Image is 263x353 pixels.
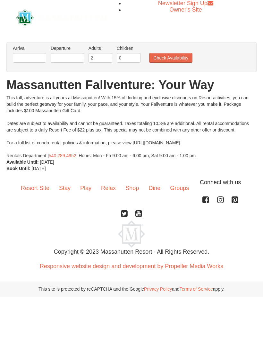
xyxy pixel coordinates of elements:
[144,286,172,292] a: Privacy Policy
[118,221,145,248] img: Massanutten Resort Logo
[169,6,202,13] a: Owner's Site
[6,166,30,171] strong: Book Until:
[75,178,96,198] a: Play
[16,178,54,198] a: Resort Site
[16,9,107,24] a: Massanutten Resort
[32,166,46,171] span: [DATE]
[180,286,213,292] a: Terms of Service
[40,159,54,165] span: [DATE]
[96,178,121,198] a: Relax
[144,178,165,198] a: Dine
[13,45,46,51] label: Arrival
[6,159,39,165] strong: Available Until:
[38,286,225,292] span: This site is protected by reCAPTCHA and the Google and apply.
[121,178,144,198] a: Shop
[117,45,140,51] label: Children
[49,153,76,158] a: 540.289.4952
[149,53,192,63] button: Check Availability
[51,45,84,51] label: Departure
[54,178,75,198] a: Stay
[6,95,257,159] div: This fall, adventure is all yours at Massanutten! With 15% off lodging and exclusive discounts on...
[40,263,223,269] a: Responsive website design and development by Propeller Media Works
[11,248,252,256] p: Copyright © 2023 Massanutten Resort - All Rights Reserved.
[165,178,194,198] a: Groups
[6,78,257,91] h1: Massanutten Fallventure: Your Way
[89,45,112,51] label: Adults
[16,9,107,27] img: Massanutten Resort Logo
